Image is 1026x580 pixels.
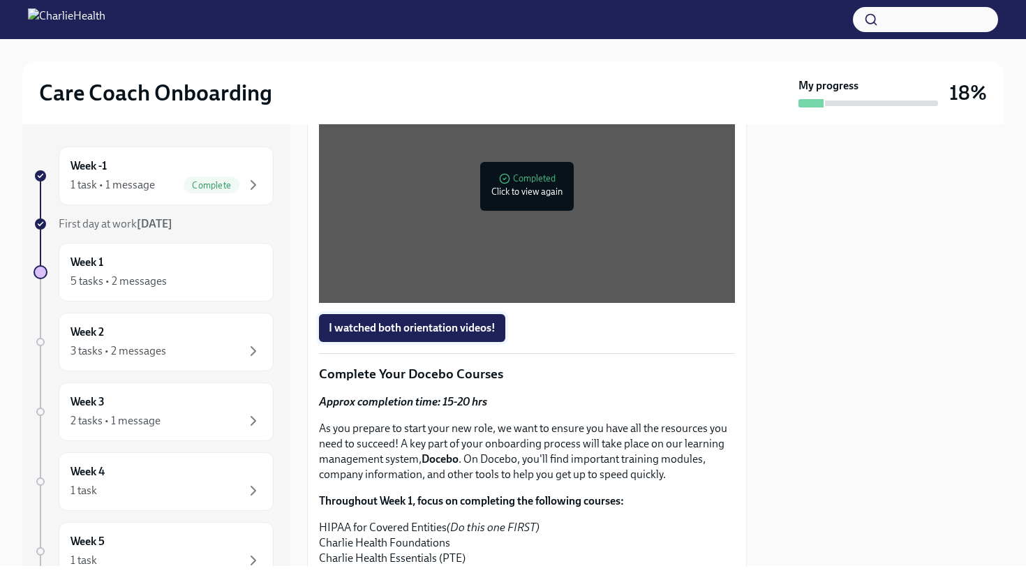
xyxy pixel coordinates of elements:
strong: Approx completion time: 15-20 hrs [319,395,487,408]
span: I watched both orientation videos! [329,321,496,335]
div: 5 tasks • 2 messages [70,274,167,289]
div: 1 task • 1 message [70,177,155,193]
h6: Week 5 [70,534,105,549]
iframe: Compliance Orientation IC/PTE [319,69,735,303]
h6: Week -1 [70,158,107,174]
strong: My progress [798,78,858,94]
a: Week 41 task [34,452,274,511]
a: First day at work[DATE] [34,216,274,232]
h3: 18% [949,80,987,105]
button: I watched both orientation videos! [319,314,505,342]
h6: Week 2 [70,325,104,340]
a: Week 32 tasks • 1 message [34,382,274,441]
div: 1 task [70,553,97,568]
div: 3 tasks • 2 messages [70,343,166,359]
strong: Throughout Week 1, focus on completing the following courses: [319,494,624,507]
div: 2 tasks • 1 message [70,413,161,429]
span: First day at work [59,217,172,230]
p: As you prepare to start your new role, we want to ensure you have all the resources you need to s... [319,421,735,482]
h6: Week 4 [70,464,105,479]
strong: [DATE] [137,217,172,230]
p: Complete Your Docebo Courses [319,365,735,383]
a: Week 15 tasks • 2 messages [34,243,274,302]
h6: Week 1 [70,255,103,270]
em: (Do this one FIRST) [447,521,540,534]
a: Week -11 task • 1 messageComplete [34,147,274,205]
div: 1 task [70,483,97,498]
h2: Care Coach Onboarding [39,79,272,107]
span: Complete [184,180,239,191]
a: Week 23 tasks • 2 messages [34,313,274,371]
strong: Docebo [422,452,459,466]
h6: Week 3 [70,394,105,410]
img: CharlieHealth [28,8,105,31]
